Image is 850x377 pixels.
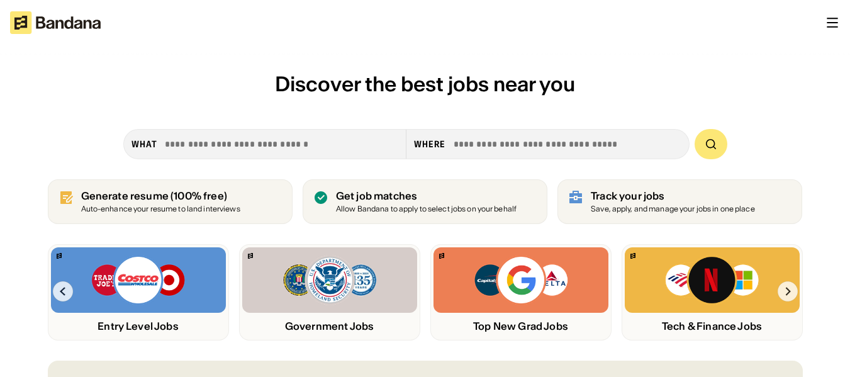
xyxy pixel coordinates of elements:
a: Generate resume (100% free)Auto-enhance your resume to land interviews [48,179,293,224]
img: Right Arrow [778,281,798,301]
a: Track your jobs Save, apply, and manage your jobs in one place [557,179,802,224]
a: Bandana logoCapital One, Google, Delta logosTop New Grad Jobs [430,244,612,340]
div: Top New Grad Jobs [433,320,608,332]
img: Bandana logo [439,253,444,259]
img: Bandana logo [630,253,635,259]
a: Bandana logoTrader Joe’s, Costco, Target logosEntry Level Jobs [48,244,229,340]
span: (100% free) [171,189,227,202]
div: Where [414,138,446,150]
span: Discover the best jobs near you [275,71,575,97]
div: Save, apply, and manage your jobs in one place [591,205,755,213]
div: Entry Level Jobs [51,320,226,332]
img: Bandana logo [248,253,253,259]
a: Get job matches Allow Bandana to apply to select jobs on your behalf [303,179,547,224]
div: Generate resume [81,190,240,202]
img: Trader Joe’s, Costco, Target logos [91,255,186,305]
div: Track your jobs [591,190,755,202]
div: Tech & Finance Jobs [625,320,800,332]
div: Auto-enhance your resume to land interviews [81,205,240,213]
img: FBI, DHS, MWRD logos [282,255,377,305]
div: Government Jobs [242,320,417,332]
div: Get job matches [336,190,517,202]
div: what [131,138,157,150]
a: Bandana logoFBI, DHS, MWRD logosGovernment Jobs [239,244,420,340]
img: Left Arrow [53,281,73,301]
a: Bandana logoBank of America, Netflix, Microsoft logosTech & Finance Jobs [622,244,803,340]
img: Bank of America, Netflix, Microsoft logos [664,255,759,305]
img: Bandana logotype [10,11,101,34]
img: Capital One, Google, Delta logos [473,255,569,305]
div: Allow Bandana to apply to select jobs on your behalf [336,205,517,213]
img: Bandana logo [57,253,62,259]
